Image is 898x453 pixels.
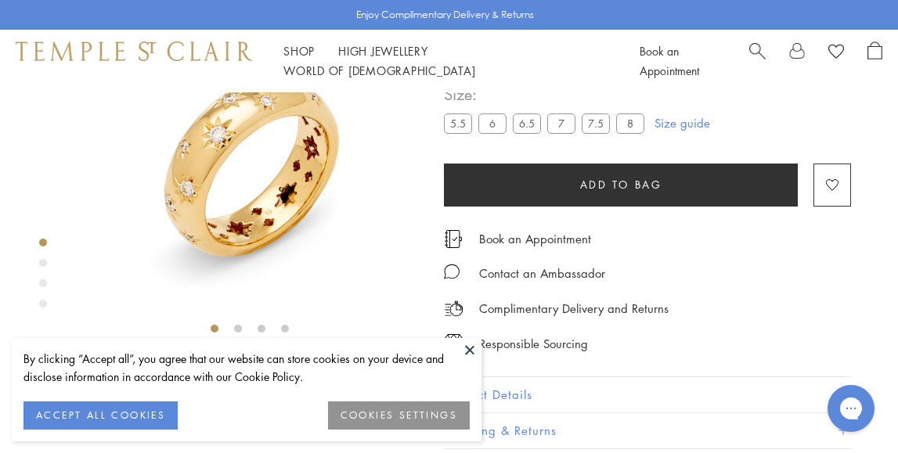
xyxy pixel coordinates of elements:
div: Product gallery navigation [39,235,47,320]
img: icon_appointment.svg [444,230,463,248]
label: 7.5 [582,113,610,133]
img: MessageIcon-01_2.svg [444,264,460,279]
button: Product Details [444,377,851,412]
a: View Wishlist [828,41,844,65]
button: Shipping & Returns [444,413,851,448]
a: Book an Appointment [479,230,591,247]
iframe: Gorgias live chat messenger [820,379,882,437]
span: Add to bag [580,176,662,193]
a: High JewelleryHigh Jewellery [338,43,428,59]
button: Add to bag [444,164,798,207]
button: COOKIES SETTINGS [328,401,470,430]
div: Contact an Ambassador [479,264,605,283]
img: icon_sourcing.svg [444,334,463,350]
p: Complimentary Delivery and Returns [479,299,669,318]
div: By clicking “Accept all”, you agree that our website can store cookies on your device and disclos... [23,350,470,386]
a: Open Shopping Bag [867,41,882,81]
label: 5.5 [444,113,472,133]
button: ACCEPT ALL COOKIES [23,401,178,430]
label: 8 [616,113,644,133]
a: Search [749,41,766,81]
img: icon_delivery.svg [444,299,463,318]
a: Size guide [655,115,710,131]
a: World of [DEMOGRAPHIC_DATA]World of [DEMOGRAPHIC_DATA] [283,63,475,78]
div: Responsible Sourcing [479,334,588,354]
img: Temple St. Clair [16,41,252,60]
label: 6.5 [513,113,541,133]
label: 7 [547,113,575,133]
p: Enjoy Complimentary Delivery & Returns [356,7,534,23]
a: ShopShop [283,43,315,59]
label: 6 [478,113,507,133]
nav: Main navigation [283,41,604,81]
span: Size: [444,81,651,107]
a: Book an Appointment [640,43,699,78]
